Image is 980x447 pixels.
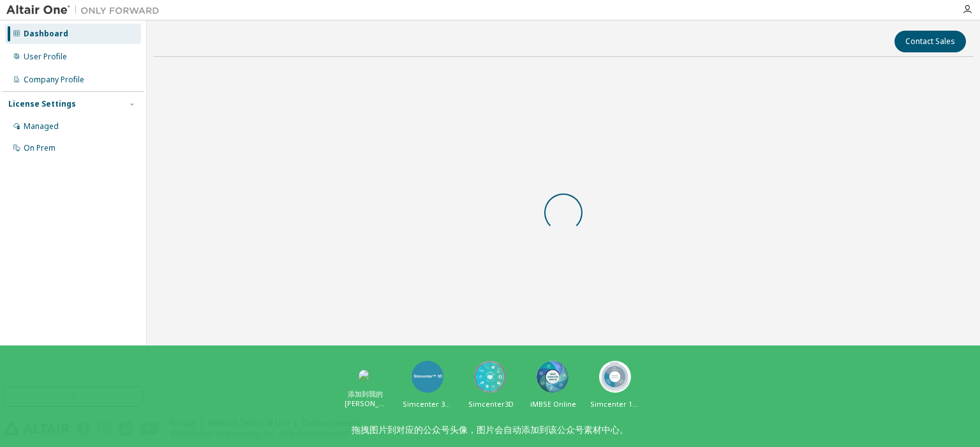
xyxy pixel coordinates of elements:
div: License Settings [8,99,76,109]
div: User Profile [24,52,67,62]
button: Contact Sales [895,31,966,52]
div: Dashboard [24,29,68,39]
div: Company Profile [24,75,84,85]
img: Altair One [6,4,166,17]
div: On Prem [24,143,56,153]
div: Managed [24,121,59,132]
